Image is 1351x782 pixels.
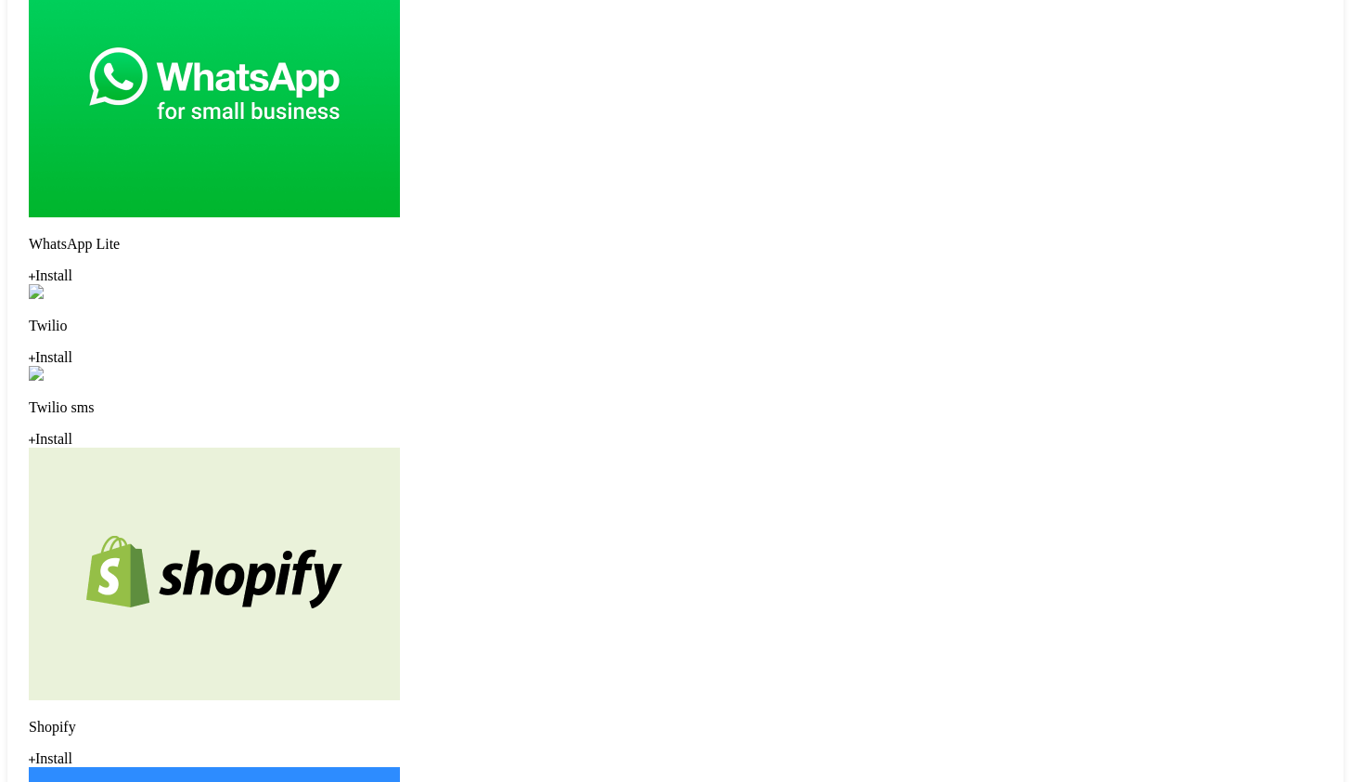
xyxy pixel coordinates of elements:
[29,448,400,700] img: logo_main.png
[29,318,1322,334] p: Twilio
[29,366,44,381] img: logo_main.png
[29,448,1322,767] div: Shopify
[35,267,72,283] span: Install
[29,236,1322,253] p: WhatsApp Lite
[29,366,1322,448] div: Twilio sms
[29,399,1322,416] p: Twilio sms
[35,750,72,766] span: Install
[29,284,44,299] img: logo_main.png
[35,349,72,365] span: Install
[35,431,72,447] span: Install
[29,284,1322,366] div: Twilio
[29,719,1322,736] p: Shopify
